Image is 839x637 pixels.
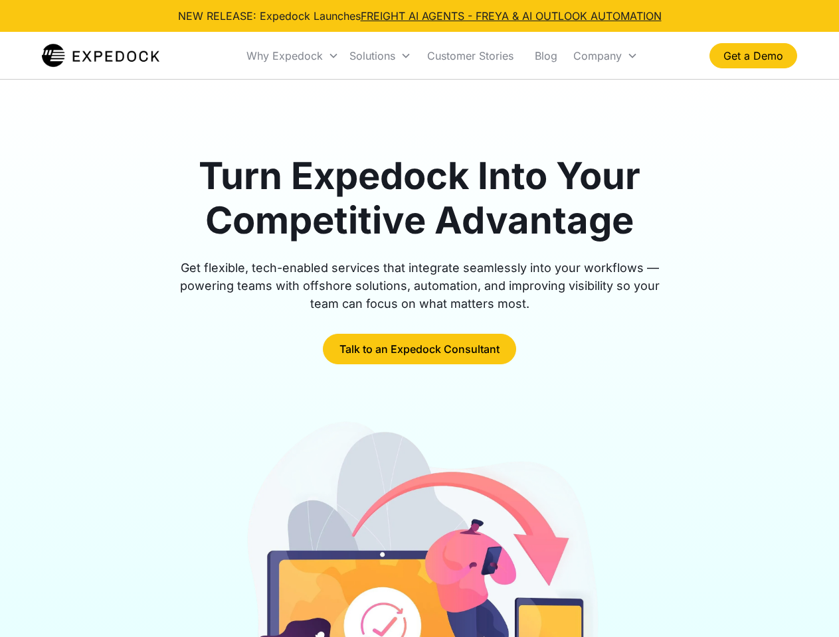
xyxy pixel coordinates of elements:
[709,43,797,68] a: Get a Demo
[42,42,159,69] a: home
[524,33,568,78] a: Blog
[417,33,524,78] a: Customer Stories
[246,49,323,62] div: Why Expedock
[241,33,344,78] div: Why Expedock
[573,49,622,62] div: Company
[349,49,395,62] div: Solutions
[344,33,417,78] div: Solutions
[165,259,675,313] div: Get flexible, tech-enabled services that integrate seamlessly into your workflows — powering team...
[323,334,516,364] a: Talk to an Expedock Consultant
[178,8,662,24] div: NEW RELEASE: Expedock Launches
[568,33,643,78] div: Company
[773,573,839,637] iframe: Chat Widget
[42,42,159,69] img: Expedock Logo
[361,9,662,23] a: FREIGHT AI AGENTS - FREYA & AI OUTLOOK AUTOMATION
[165,154,675,243] h1: Turn Expedock Into Your Competitive Advantage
